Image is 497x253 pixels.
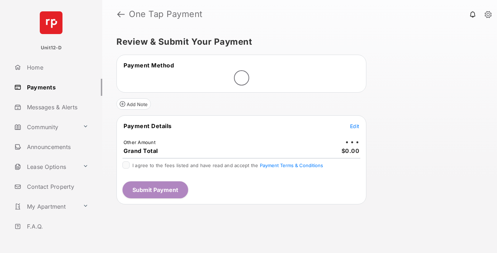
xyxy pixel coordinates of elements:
span: Grand Total [124,147,158,154]
a: Messages & Alerts [11,99,102,116]
span: I agree to the fees listed and have read and accept the [132,163,323,168]
a: Lease Options [11,158,80,175]
span: Payment Method [124,62,174,69]
a: Home [11,59,102,76]
span: Edit [350,123,359,129]
span: $0.00 [342,147,360,154]
a: Announcements [11,138,102,155]
a: F.A.Q. [11,218,102,235]
a: Community [11,119,80,136]
a: Payments [11,79,102,96]
img: svg+xml;base64,PHN2ZyB4bWxucz0iaHR0cDovL3d3dy53My5vcmcvMjAwMC9zdmciIHdpZHRoPSI2NCIgaGVpZ2h0PSI2NC... [40,11,62,34]
button: Add Note [116,98,151,110]
span: Payment Details [124,122,172,130]
button: Submit Payment [122,181,188,198]
strong: One Tap Payment [129,10,203,18]
h5: Review & Submit Your Payment [116,38,477,46]
p: Unit12-D [41,44,61,51]
a: My Apartment [11,198,80,215]
button: Edit [350,122,359,130]
button: I agree to the fees listed and have read and accept the [260,163,323,168]
td: Other Amount [123,139,156,145]
a: Contact Property [11,178,102,195]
